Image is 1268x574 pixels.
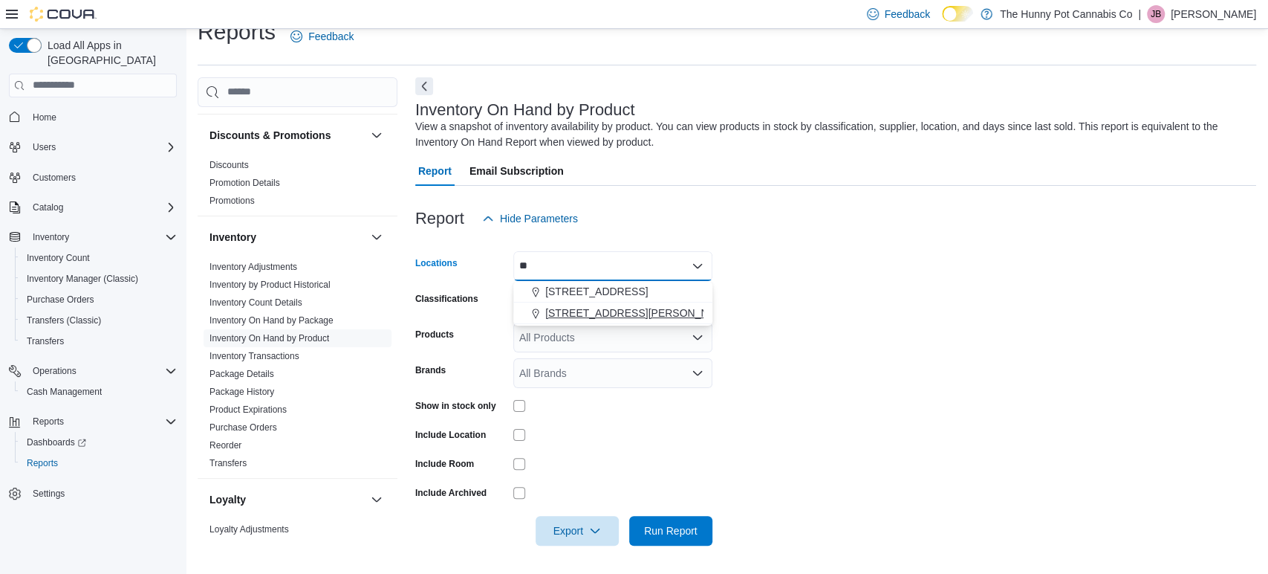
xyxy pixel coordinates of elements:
[415,364,446,376] label: Brands
[368,126,386,144] button: Discounts & Promotions
[545,284,648,299] span: [STREET_ADDRESS]
[1138,5,1141,23] p: |
[3,227,183,248] button: Inventory
[21,270,144,288] a: Inventory Manager (Classic)
[209,279,331,291] span: Inventory by Product Historical
[33,201,63,213] span: Catalog
[27,109,62,126] a: Home
[198,520,397,562] div: Loyalty
[415,101,635,119] h3: Inventory On Hand by Product
[285,22,360,51] a: Feedback
[209,315,334,326] a: Inventory On Hand by Package
[415,458,474,470] label: Include Room
[27,199,69,216] button: Catalog
[209,440,241,451] a: Reorder
[15,432,183,453] a: Dashboards
[368,228,386,246] button: Inventory
[209,524,289,535] a: Loyalty Adjustments
[27,485,71,503] a: Settings
[209,350,299,362] span: Inventory Transactions
[209,297,302,308] a: Inventory Count Details
[544,516,610,546] span: Export
[15,331,183,352] button: Transfers
[3,167,183,188] button: Customers
[27,228,177,246] span: Inventory
[21,312,107,329] a: Transfers (Classic)
[513,281,712,324] div: Choose from the following options
[21,291,177,309] span: Purchase Orders
[21,291,100,309] a: Purchase Orders
[500,211,578,226] span: Hide Parameters
[209,351,299,361] a: Inventory Transactions
[209,128,331,143] h3: Discounts & Promotions
[21,454,177,472] span: Reports
[209,404,287,415] a: Product Expirations
[27,386,102,398] span: Cash Management
[198,17,276,47] h1: Reports
[209,387,274,397] a: Package History
[209,492,246,507] h3: Loyalty
[209,195,255,207] span: Promotions
[692,332,703,344] button: Open list of options
[21,383,108,401] a: Cash Management
[27,335,64,347] span: Transfers
[209,262,297,272] a: Inventory Adjustments
[27,413,177,430] span: Reports
[415,400,496,412] label: Show in stock only
[209,458,247,468] a: Transfers
[27,436,86,448] span: Dashboards
[415,257,458,269] label: Locations
[21,249,96,267] a: Inventory Count
[513,303,712,324] button: [STREET_ADDRESS][PERSON_NAME][PERSON_NAME]
[209,160,249,170] a: Discounts
[27,362,82,380] button: Operations
[3,197,183,218] button: Catalog
[15,289,183,310] button: Purchase Orders
[9,100,177,544] nav: Complex example
[209,332,329,344] span: Inventory On Hand by Product
[545,306,819,320] span: [STREET_ADDRESS][PERSON_NAME][PERSON_NAME]
[21,332,70,350] a: Transfers
[1000,5,1132,23] p: The Hunny Pot Cannabis Co
[21,383,177,401] span: Cash Management
[21,270,177,288] span: Inventory Manager (Classic)
[30,7,97,22] img: Cova
[469,156,564,186] span: Email Subscription
[15,310,183,331] button: Transfers (Classic)
[1147,5,1165,23] div: Jessie Britton
[3,106,183,128] button: Home
[415,77,433,95] button: Next
[692,260,703,272] button: Close list of options
[476,204,584,233] button: Hide Parameters
[209,230,365,245] button: Inventory
[21,433,177,451] span: Dashboards
[27,457,58,469] span: Reports
[33,488,65,500] span: Settings
[198,156,397,216] div: Discounts & Promotions
[209,523,289,535] span: Loyalty Adjustments
[415,487,487,499] label: Include Archived
[3,483,183,504] button: Settings
[415,293,478,305] label: Classifications
[209,422,277,433] a: Purchase Orders
[209,261,297,273] span: Inventory Adjustments
[33,365,77,377] span: Operations
[209,315,334,326] span: Inventory On Hand by Package
[209,159,249,171] span: Discounts
[27,362,177,380] span: Operations
[209,492,365,507] button: Loyalty
[21,312,177,329] span: Transfers (Classic)
[1151,5,1161,23] span: JB
[536,516,619,546] button: Export
[885,7,930,22] span: Feedback
[692,367,703,379] button: Open list of options
[21,332,177,350] span: Transfers
[368,491,386,509] button: Loyalty
[3,137,183,158] button: Users
[418,156,452,186] span: Report
[209,230,256,245] h3: Inventory
[42,38,177,68] span: Load All Apps in [GEOGRAPHIC_DATA]
[27,199,177,216] span: Catalog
